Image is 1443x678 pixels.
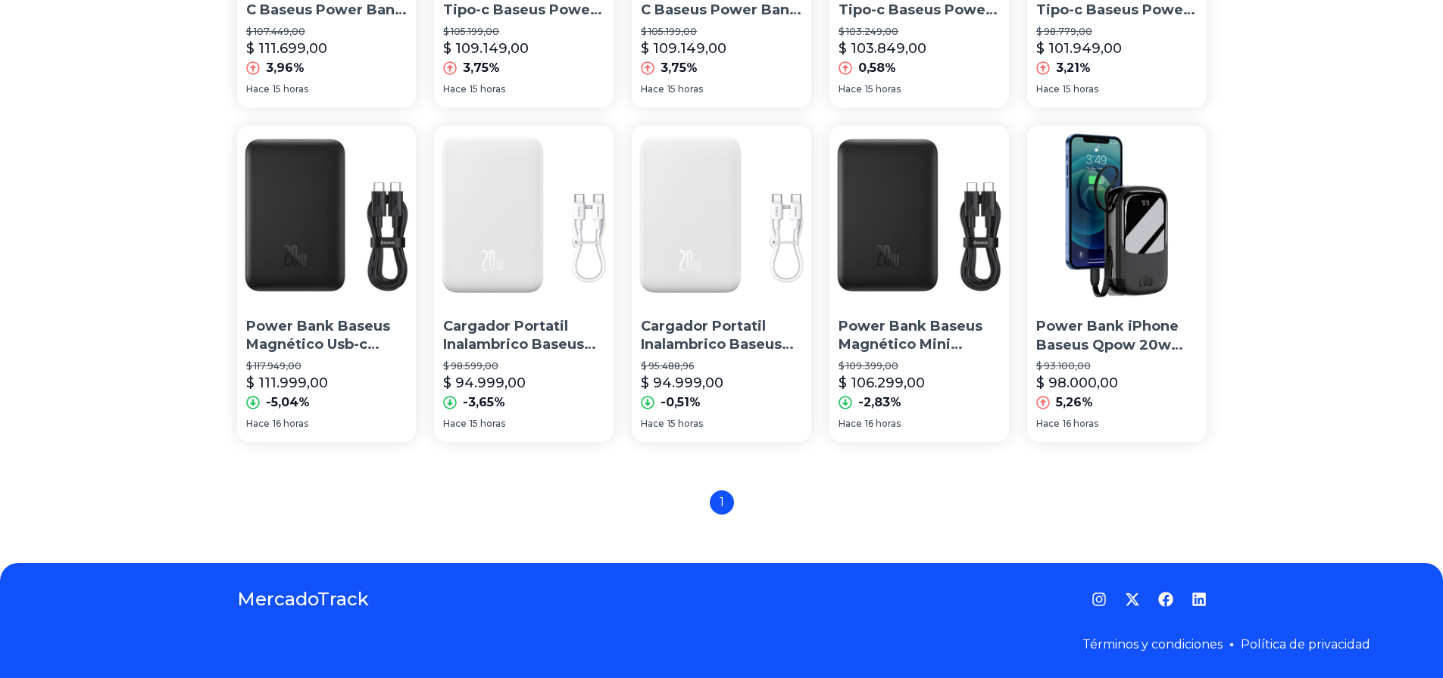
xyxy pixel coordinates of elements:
[470,418,505,430] span: 15 horas
[865,418,901,430] span: 16 horas
[641,83,664,95] span: Hace
[1056,393,1093,412] p: 5,26%
[661,59,698,77] p: 3,75%
[1036,38,1122,59] p: $ 101.949,00
[839,317,1000,355] p: Power Bank Baseus Magnético Mini Cargador Rápido Portatil
[237,587,369,611] a: MercadoTrack
[1241,637,1370,652] a: Política de privacidad
[443,83,467,95] span: Hace
[1063,418,1098,430] span: 16 horas
[632,126,811,442] a: Cargador Portatil Inalambrico Baseus Power Bank 20000mahCargador Portatil Inalambrico Baseus Powe...
[641,38,726,59] p: $ 109.149,00
[1036,418,1060,430] span: Hace
[641,418,664,430] span: Hace
[641,360,802,372] p: $ 95.488,96
[839,360,1000,372] p: $ 109.399,00
[463,393,505,412] p: -3,65%
[1027,126,1207,305] img: Power Bank iPhone Baseus Qpow 20w 10000mah Cargador Portatil
[1036,26,1198,38] p: $ 98.779,00
[443,418,467,430] span: Hace
[858,393,901,412] p: -2,83%
[839,26,1000,38] p: $ 103.249,00
[1036,360,1198,372] p: $ 93.100,00
[470,83,505,95] span: 15 horas
[1036,83,1060,95] span: Hace
[246,317,408,355] p: Power Bank Baseus Magnético Usb-c Cargador Rápido Portatil
[246,83,270,95] span: Hace
[266,59,305,77] p: 3,96%
[661,393,701,412] p: -0,51%
[641,372,723,393] p: $ 94.999,00
[865,83,901,95] span: 15 horas
[641,26,802,38] p: $ 105.199,00
[1036,317,1198,355] p: Power Bank iPhone Baseus Qpow 20w 10000mah Cargador Portatil
[266,393,310,412] p: -5,04%
[434,126,614,305] img: Cargador Portatil Inalambrico Baseus Power Bank Carga Rapida
[1192,592,1207,607] a: LinkedIn
[667,83,703,95] span: 15 horas
[858,59,896,77] p: 0,58%
[1056,59,1091,77] p: 3,21%
[839,38,926,59] p: $ 103.849,00
[246,360,408,372] p: $ 117.949,00
[443,360,604,372] p: $ 98.599,00
[443,317,604,355] p: Cargador Portatil Inalambrico Baseus Power Bank Carga Rapida
[273,83,308,95] span: 15 horas
[237,126,417,442] a: Power Bank Baseus Magnético Usb-c Cargador Rápido PortatilPower Bank Baseus Magnético Usb-c Carga...
[1158,592,1173,607] a: Facebook
[246,38,327,59] p: $ 111.699,00
[443,38,529,59] p: $ 109.149,00
[463,59,500,77] p: 3,75%
[839,372,925,393] p: $ 106.299,00
[829,126,1009,305] img: Power Bank Baseus Magnético Mini Cargador Rápido Portatil
[1092,592,1107,607] a: Instagram
[237,126,417,305] img: Power Bank Baseus Magnético Usb-c Cargador Rápido Portatil
[1027,126,1207,442] a: Power Bank iPhone Baseus Qpow 20w 10000mah Cargador PortatilPower Bank iPhone Baseus Qpow 20w 100...
[1036,372,1118,393] p: $ 98.000,00
[1125,592,1140,607] a: Twitter
[246,26,408,38] p: $ 107.449,00
[434,126,614,442] a: Cargador Portatil Inalambrico Baseus Power Bank Carga RapidaCargador Portatil Inalambrico Baseus ...
[839,418,862,430] span: Hace
[246,372,328,393] p: $ 111.999,00
[1063,83,1098,95] span: 15 horas
[1082,637,1223,652] a: Términos y condiciones
[641,317,802,355] p: Cargador Portatil Inalambrico Baseus Power Bank 20000mah
[829,126,1009,442] a: Power Bank Baseus Magnético Mini Cargador Rápido PortatilPower Bank Baseus Magnético Mini Cargado...
[839,83,862,95] span: Hace
[667,418,703,430] span: 15 horas
[443,26,604,38] p: $ 105.199,00
[246,418,270,430] span: Hace
[273,418,308,430] span: 16 horas
[443,372,526,393] p: $ 94.999,00
[632,126,811,305] img: Cargador Portatil Inalambrico Baseus Power Bank 20000mah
